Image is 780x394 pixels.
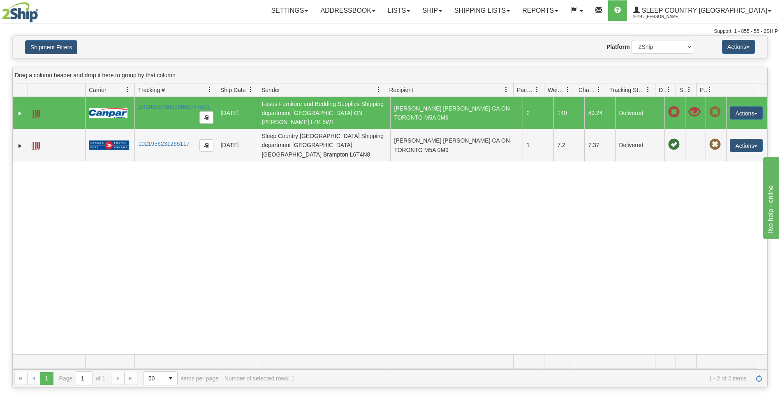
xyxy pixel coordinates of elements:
[138,104,210,110] a: D420352430000000747001
[89,86,106,94] span: Carrier
[615,129,664,161] td: Delivered
[579,86,596,94] span: Charge
[668,139,680,150] span: On time
[199,139,213,152] button: Copy to clipboard
[262,86,280,94] span: Sender
[416,0,448,21] a: Ship
[16,142,24,150] a: Expand
[633,13,695,21] span: 2044 / [PERSON_NAME]
[703,83,717,97] a: Pickup Status filter column settings
[16,109,24,118] a: Expand
[148,374,159,382] span: 50
[217,129,258,161] td: [DATE]
[700,86,707,94] span: Pickup Status
[641,83,655,97] a: Tracking Status filter column settings
[120,83,134,97] a: Carrier filter column settings
[662,83,676,97] a: Delivery Status filter column settings
[606,43,630,51] label: Platform
[752,372,766,385] a: Refresh
[761,155,779,239] iframe: chat widget
[592,83,606,97] a: Charge filter column settings
[523,129,553,161] td: 1
[615,97,664,129] td: Delivered
[523,97,553,129] td: 2
[382,0,416,21] a: Lists
[627,0,778,21] a: Sleep Country [GEOGRAPHIC_DATA] 2044 / [PERSON_NAME]
[372,83,386,97] a: Sender filter column settings
[389,86,413,94] span: Recipient
[2,28,778,35] div: Support: 1 - 855 - 55 - 2SHIP
[679,86,686,94] span: Shipment Issues
[553,97,584,129] td: 140
[314,0,382,21] a: Addressbook
[32,106,40,119] a: Label
[164,372,177,385] span: select
[25,40,77,54] button: Shipment Filters
[730,106,763,120] button: Actions
[682,83,696,97] a: Shipment Issues filter column settings
[143,371,178,385] span: Page sizes drop down
[89,108,127,118] img: 14 - Canpar
[561,83,575,97] a: Weight filter column settings
[548,86,565,94] span: Weight
[709,139,721,150] span: Pickup Not Assigned
[32,138,40,151] a: Label
[553,129,584,161] td: 7.2
[730,139,763,152] button: Actions
[609,86,645,94] span: Tracking Status
[203,83,217,97] a: Tracking # filter column settings
[689,106,700,118] span: Shipment Issue
[659,86,666,94] span: Delivery Status
[6,5,76,15] div: live help - online
[143,371,219,385] span: items per page
[584,97,615,129] td: 49.24
[225,375,294,382] div: Number of selected rows: 1
[448,0,516,21] a: Shipping lists
[59,371,106,385] span: Page of 1
[300,375,747,382] span: 1 - 2 of 2 items
[258,129,390,161] td: Sleep Country [GEOGRAPHIC_DATA] Shipping department [GEOGRAPHIC_DATA] [GEOGRAPHIC_DATA] Brampton ...
[217,97,258,129] td: [DATE]
[220,86,245,94] span: Ship Date
[2,2,38,23] img: logo2044.jpg
[390,97,523,129] td: [PERSON_NAME] [PERSON_NAME] CA ON TORONTO M5A 0M9
[530,83,544,97] a: Packages filter column settings
[709,106,721,118] span: Pickup Not Assigned
[517,86,534,94] span: Packages
[258,97,390,129] td: Fasus Furniture and Bedding Supplies Shipping department [GEOGRAPHIC_DATA] ON [PERSON_NAME] L4K 5W1
[390,129,523,161] td: [PERSON_NAME] [PERSON_NAME] CA ON TORONTO M5A 0M9
[138,141,190,147] a: 1021956231265117
[13,67,767,83] div: grid grouping header
[640,7,767,14] span: Sleep Country [GEOGRAPHIC_DATA]
[584,129,615,161] td: 7.37
[499,83,513,97] a: Recipient filter column settings
[138,86,165,94] span: Tracking #
[76,372,93,385] input: Page 1
[89,140,129,150] img: 20 - Canada Post
[722,40,755,54] button: Actions
[668,106,680,118] span: Late
[199,111,213,124] button: Copy to clipboard
[244,83,258,97] a: Ship Date filter column settings
[516,0,564,21] a: Reports
[265,0,314,21] a: Settings
[40,372,53,385] span: Page 1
